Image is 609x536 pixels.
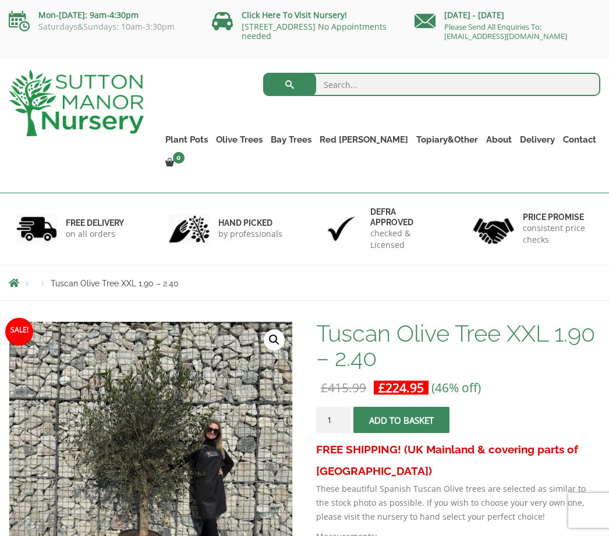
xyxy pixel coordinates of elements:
[321,379,366,396] bdi: 415.99
[242,9,347,20] a: Click Here To Visit Nursery!
[161,132,212,148] a: Plant Pots
[173,152,185,164] span: 0
[523,222,593,246] p: consistent price checks
[370,207,441,228] h6: Defra approved
[444,22,567,41] a: Please Send All Enquiries To: [EMAIL_ADDRESS][DOMAIN_NAME]
[263,73,601,96] input: Search...
[431,379,481,396] span: (46% off)
[316,439,600,482] h3: FREE SHIPPING! (UK Mainland & covering parts of [GEOGRAPHIC_DATA])
[267,132,316,148] a: Bay Trees
[316,482,600,524] p: These beautiful Spanish Tuscan Olive trees are selected as similar to the stock photo as possible...
[9,70,144,136] img: logo
[316,132,412,148] a: Red [PERSON_NAME]
[353,407,449,433] button: Add to basket
[218,218,282,228] h6: hand picked
[321,214,362,244] img: 3.jpg
[218,228,282,240] p: by professionals
[523,212,593,222] h6: Price promise
[5,318,33,346] span: Sale!
[378,379,385,396] span: £
[16,214,57,244] img: 1.jpg
[161,155,188,171] a: 0
[473,211,514,246] img: 4.jpg
[169,214,210,244] img: 2.jpg
[321,379,328,396] span: £
[482,132,516,148] a: About
[212,132,267,148] a: Olive Trees
[9,278,600,287] nav: Breadcrumbs
[66,228,124,240] p: on all orders
[264,329,285,350] a: View full-screen image gallery
[378,379,424,396] bdi: 224.95
[412,132,482,148] a: Topiary&Other
[66,218,124,228] h6: FREE DELIVERY
[516,132,559,148] a: Delivery
[242,21,387,41] a: [STREET_ADDRESS] No Appointments needed
[9,8,194,22] p: Mon-[DATE]: 9am-4:30pm
[415,8,600,22] p: [DATE] - [DATE]
[316,321,600,370] h1: Tuscan Olive Tree XXL 1.90 – 2.40
[559,132,600,148] a: Contact
[316,407,351,433] input: Product quantity
[51,279,179,288] span: Tuscan Olive Tree XXL 1.90 – 2.40
[370,228,441,251] p: checked & Licensed
[9,22,194,31] p: Saturdays&Sundays: 10am-3:30pm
